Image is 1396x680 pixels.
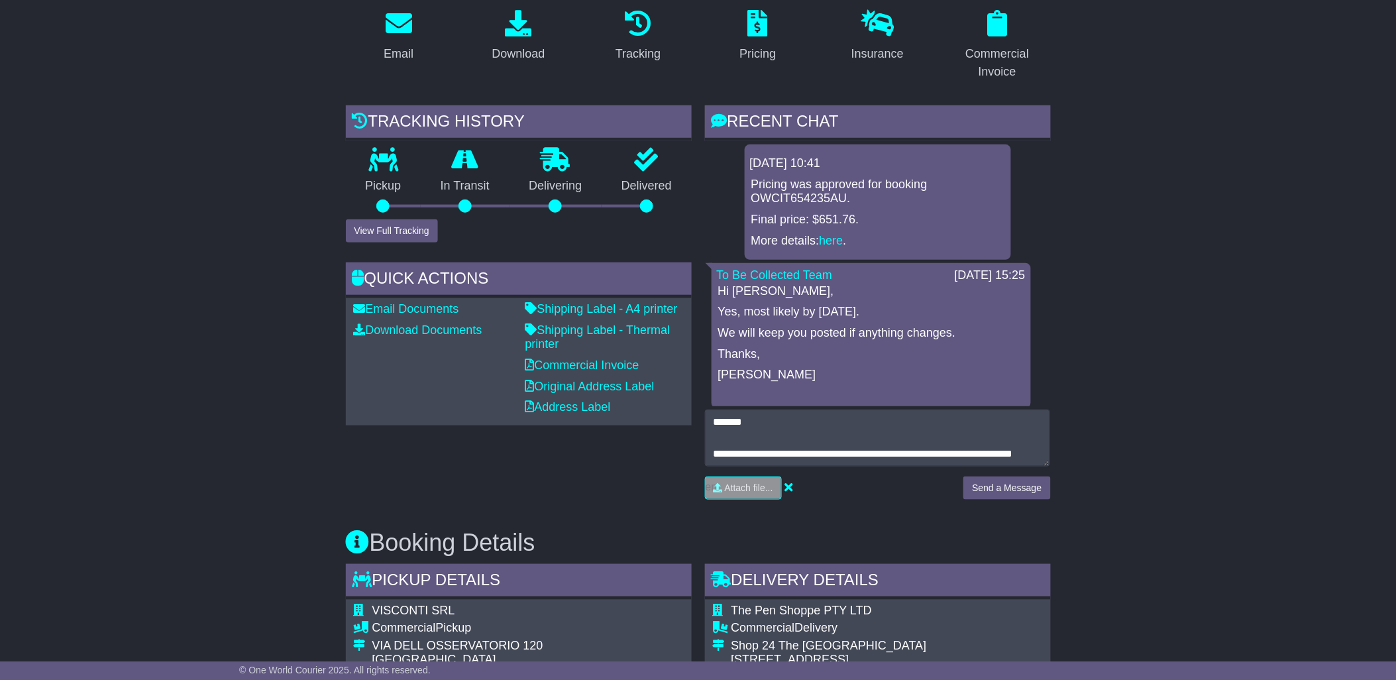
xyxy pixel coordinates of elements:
[525,400,611,414] a: Address Label
[718,305,1024,319] p: Yes, most likely by [DATE].
[372,621,627,636] div: Pickup
[731,639,1032,653] div: Shop 24 The [GEOGRAPHIC_DATA]
[354,323,482,337] a: Download Documents
[384,45,413,63] div: Email
[705,105,1051,141] div: RECENT CHAT
[483,5,553,68] a: Download
[731,621,795,634] span: Commercial
[731,621,1032,636] div: Delivery
[602,179,692,194] p: Delivered
[963,477,1050,500] button: Send a Message
[525,359,639,372] a: Commercial Invoice
[354,302,459,315] a: Email Documents
[851,45,904,63] div: Insurance
[751,213,1004,227] p: Final price: $651.76.
[751,234,1004,249] p: More details: .
[955,268,1026,283] div: [DATE] 15:25
[718,326,1024,341] p: We will keep you posted if anything changes.
[510,179,602,194] p: Delivering
[239,665,431,675] span: © One World Courier 2025. All rights reserved.
[750,156,1006,171] div: [DATE] 10:41
[705,564,1051,600] div: Delivery Details
[372,621,436,634] span: Commercial
[372,604,455,617] span: VISCONTI SRL
[346,564,692,600] div: Pickup Details
[820,234,843,247] a: here
[731,653,1032,667] div: [STREET_ADDRESS]
[525,380,655,393] a: Original Address Label
[346,530,1051,556] h3: Booking Details
[718,347,1024,362] p: Thanks,
[492,45,545,63] div: Download
[525,302,678,315] a: Shipping Label - A4 printer
[718,284,1024,299] p: Hi [PERSON_NAME],
[372,653,627,667] div: [GEOGRAPHIC_DATA]
[944,5,1051,85] a: Commercial Invoice
[953,45,1042,81] div: Commercial Invoice
[843,5,912,68] a: Insurance
[375,5,422,68] a: Email
[346,219,438,243] button: View Full Tracking
[607,5,669,68] a: Tracking
[731,604,872,617] span: The Pen Shoppe PTY LTD
[346,179,421,194] p: Pickup
[731,5,784,68] a: Pricing
[346,105,692,141] div: Tracking history
[525,323,671,351] a: Shipping Label - Thermal printer
[346,262,692,298] div: Quick Actions
[751,178,1004,206] p: Pricing was approved for booking OWCIT654235AU.
[421,179,510,194] p: In Transit
[616,45,661,63] div: Tracking
[739,45,776,63] div: Pricing
[718,368,1024,382] p: [PERSON_NAME]
[372,639,627,653] div: VIA DELL OSSERVATORIO 120
[717,268,833,282] a: To Be Collected Team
